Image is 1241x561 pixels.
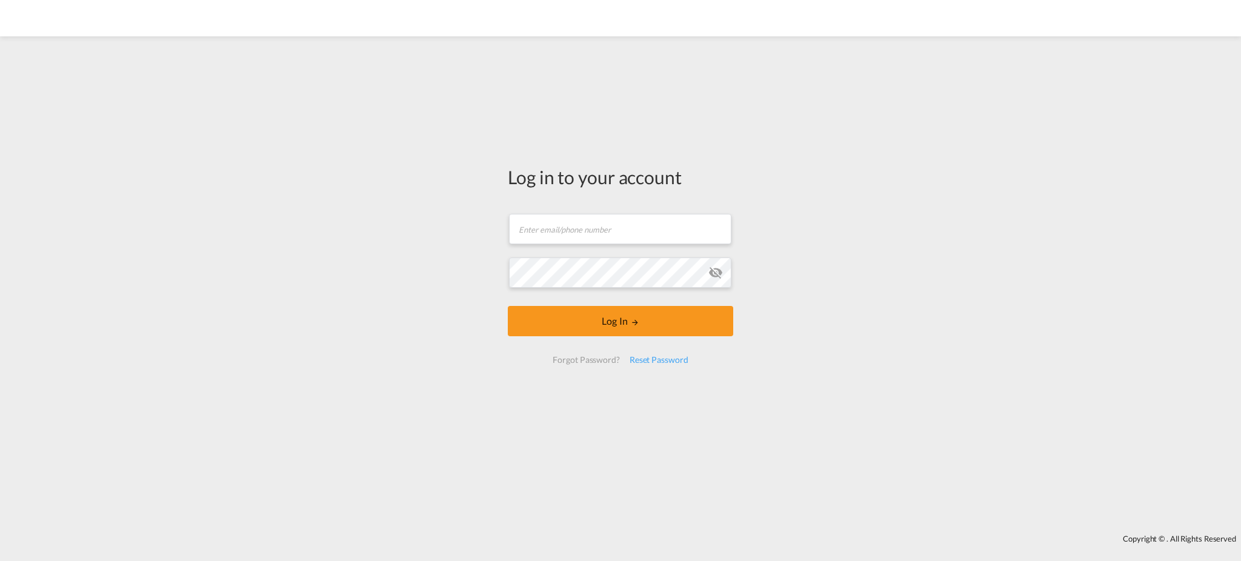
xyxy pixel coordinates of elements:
div: Forgot Password? [548,349,624,371]
md-icon: icon-eye-off [708,265,723,280]
input: Enter email/phone number [509,214,731,244]
div: Reset Password [625,349,693,371]
div: Log in to your account [508,164,733,190]
button: LOGIN [508,306,733,336]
